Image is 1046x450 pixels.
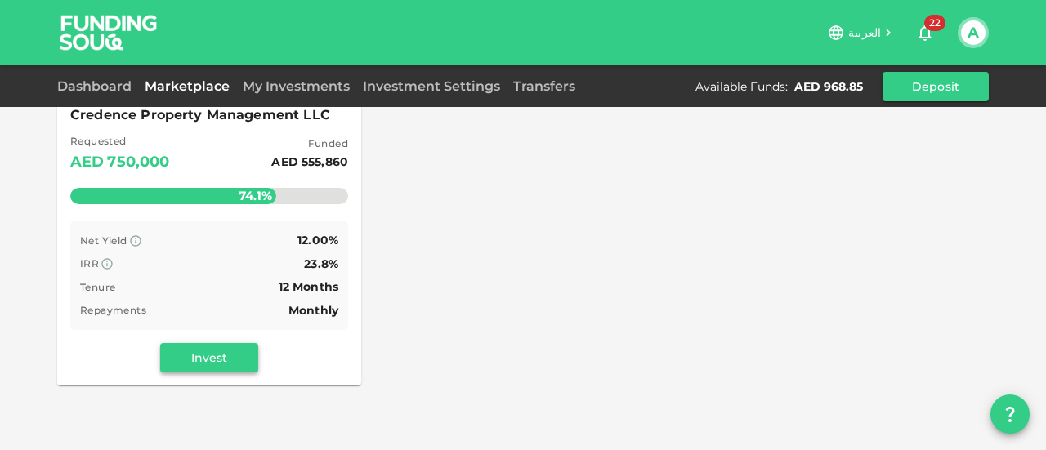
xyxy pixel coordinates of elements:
span: 12 Months [279,279,338,294]
a: My Investments [236,78,356,94]
span: Credence Property Management LLC [70,104,348,127]
span: 22 [924,15,945,31]
div: Available Funds : [695,78,788,95]
a: Marketplace [138,78,236,94]
span: Net Yield [80,234,127,247]
button: 22 [909,16,941,49]
button: Invest [160,343,258,372]
a: Investment Settings [356,78,507,94]
span: 12.00% [297,233,338,247]
a: Transfers [507,78,582,94]
a: Dashboard [57,78,138,94]
span: IRR [80,257,99,270]
div: AED 968.85 [794,78,863,95]
span: Requested [70,133,170,149]
button: A [961,20,986,45]
span: Funded [271,136,348,152]
span: 23.8% [304,256,338,271]
button: question [990,394,1030,434]
span: Repayments [80,304,146,316]
span: Tenure [80,281,115,293]
span: Monthly [288,303,338,318]
span: العربية [848,25,881,40]
button: Deposit [883,72,989,101]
